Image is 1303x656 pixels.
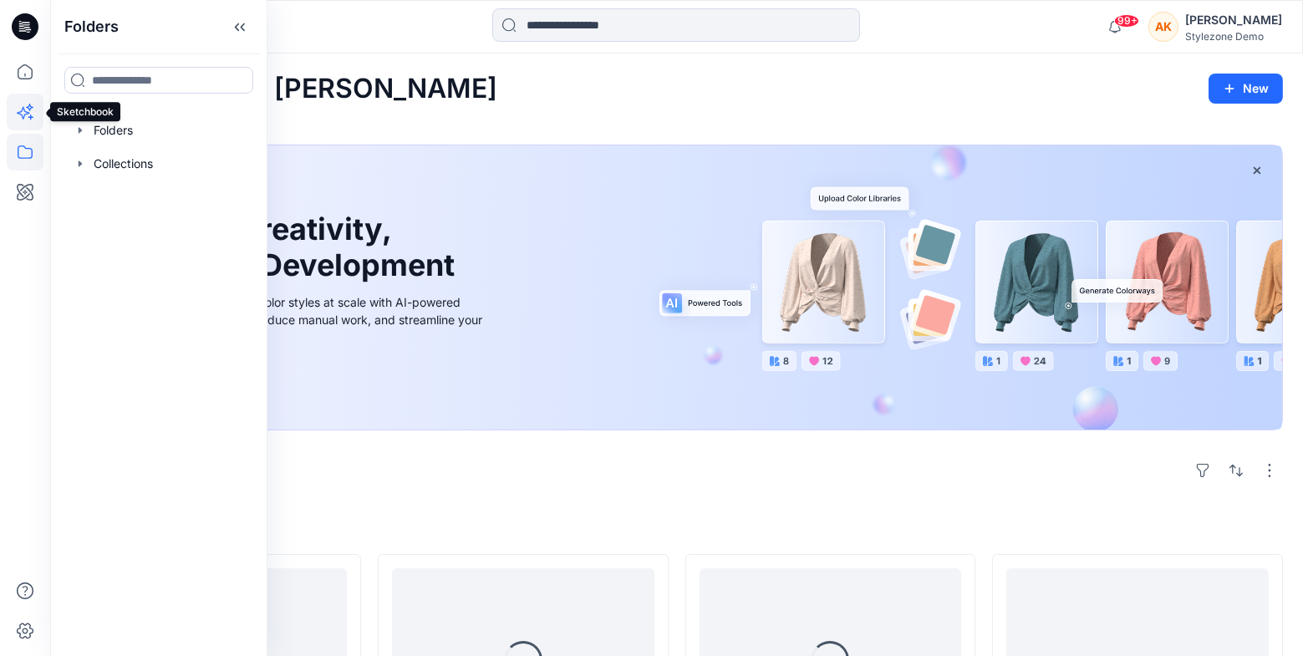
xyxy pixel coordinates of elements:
[1209,74,1283,104] button: New
[111,366,487,399] a: Discover more
[70,74,497,104] h2: Welcome back, [PERSON_NAME]
[70,517,1283,537] h4: Styles
[1148,12,1178,42] div: AK
[1114,14,1139,28] span: 99+
[111,293,487,346] div: Explore ideas faster and recolor styles at scale with AI-powered tools that boost creativity, red...
[1185,30,1282,43] div: Stylezone Demo
[1185,10,1282,30] div: [PERSON_NAME]
[111,211,462,283] h1: Unleash Creativity, Speed Up Development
